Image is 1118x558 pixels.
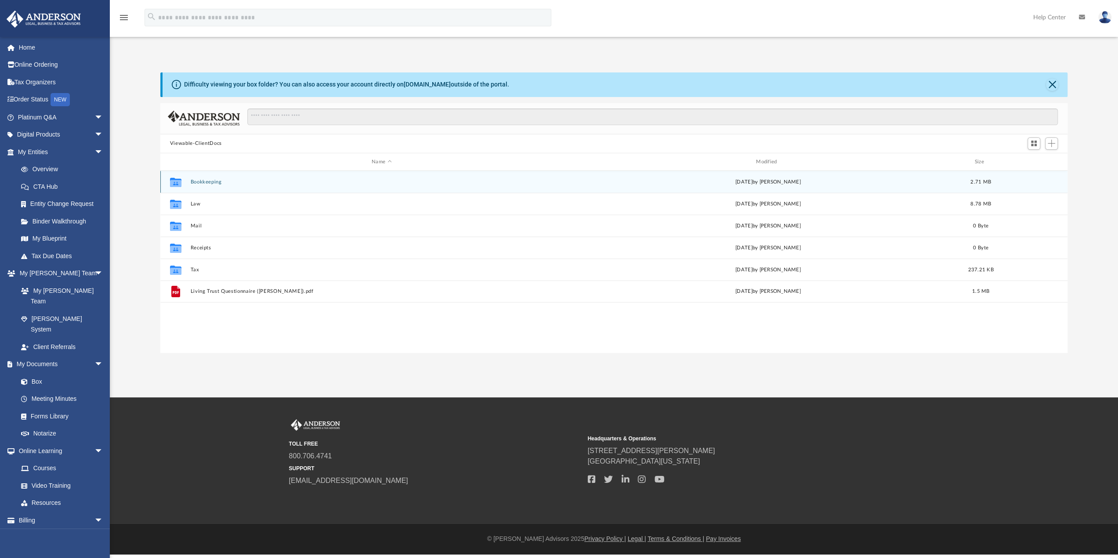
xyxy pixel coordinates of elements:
[12,373,108,390] a: Box
[970,202,991,206] span: 8.78 MB
[190,245,573,251] button: Receipts
[160,171,1067,353] div: grid
[94,126,112,144] span: arrow_drop_down
[110,534,1118,544] div: © [PERSON_NAME] Advisors 2025
[94,442,112,460] span: arrow_drop_down
[6,356,112,373] a: My Documentsarrow_drop_down
[1002,158,1064,166] div: id
[12,310,112,338] a: [PERSON_NAME] System
[6,126,116,144] a: Digital Productsarrow_drop_down
[6,39,116,56] a: Home
[12,390,112,408] a: Meeting Minutes
[577,222,959,230] div: [DATE] by [PERSON_NAME]
[51,93,70,106] div: NEW
[12,247,116,265] a: Tax Due Dates
[12,477,108,494] a: Video Training
[6,265,112,282] a: My [PERSON_NAME] Teamarrow_drop_down
[706,535,741,542] a: Pay Invoices
[190,158,572,166] div: Name
[12,230,112,248] a: My Blueprint
[4,11,83,28] img: Anderson Advisors Platinum Portal
[164,158,186,166] div: id
[289,419,342,431] img: Anderson Advisors Platinum Portal
[963,158,998,166] div: Size
[289,452,332,460] a: 800.706.4741
[289,464,582,472] small: SUPPORT
[577,288,959,296] div: [DATE] by [PERSON_NAME]
[12,161,116,178] a: Overview
[1028,137,1041,150] button: Switch to Grid View
[404,81,451,88] a: [DOMAIN_NAME]
[12,407,108,425] a: Forms Library
[628,535,646,542] a: Legal |
[190,201,573,207] button: Law
[94,356,112,374] span: arrow_drop_down
[94,143,112,161] span: arrow_drop_down
[12,195,116,213] a: Entity Change Request
[1046,79,1058,91] button: Close
[1045,137,1058,150] button: Add
[973,245,988,250] span: 0 Byte
[588,457,700,465] a: [GEOGRAPHIC_DATA][US_STATE]
[6,143,116,161] a: My Entitiesarrow_drop_down
[735,180,753,184] span: [DATE]
[577,200,959,208] div: [DATE] by [PERSON_NAME]
[6,511,116,529] a: Billingarrow_drop_down
[12,178,116,195] a: CTA Hub
[119,12,129,23] i: menu
[190,267,573,273] button: Tax
[94,511,112,529] span: arrow_drop_down
[170,140,222,148] button: Viewable-ClientDocs
[119,17,129,23] a: menu
[1023,285,1043,299] button: More options
[94,108,112,126] span: arrow_drop_down
[184,80,509,89] div: Difficulty viewing your box folder? You can also access your account directly on outside of the p...
[147,12,156,22] i: search
[970,180,991,184] span: 2.71 MB
[6,91,116,109] a: Order StatusNEW
[190,289,573,295] button: Living Trust Questionnaire ([PERSON_NAME]).pdf
[648,535,704,542] a: Terms & Conditions |
[577,178,959,186] div: by [PERSON_NAME]
[12,282,108,310] a: My [PERSON_NAME] Team
[973,223,988,228] span: 0 Byte
[6,56,116,74] a: Online Ordering
[12,425,112,443] a: Notarize
[577,244,959,252] div: [DATE] by [PERSON_NAME]
[576,158,959,166] div: Modified
[289,440,582,448] small: TOLL FREE
[588,447,715,454] a: [STREET_ADDRESS][PERSON_NAME]
[6,73,116,91] a: Tax Organizers
[12,494,112,512] a: Resources
[972,289,989,294] span: 1.5 MB
[247,108,1058,125] input: Search files and folders
[12,460,112,477] a: Courses
[577,266,959,274] div: [DATE] by [PERSON_NAME]
[190,223,573,229] button: Mail
[94,265,112,283] span: arrow_drop_down
[12,212,116,230] a: Binder Walkthrough
[12,338,112,356] a: Client Referrals
[6,108,116,126] a: Platinum Q&Aarrow_drop_down
[289,477,408,484] a: [EMAIL_ADDRESS][DOMAIN_NAME]
[588,435,880,443] small: Headquarters & Operations
[190,179,573,185] button: Bookkeeping
[6,442,112,460] a: Online Learningarrow_drop_down
[584,535,626,542] a: Privacy Policy |
[968,267,993,272] span: 237.21 KB
[1098,11,1111,24] img: User Pic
